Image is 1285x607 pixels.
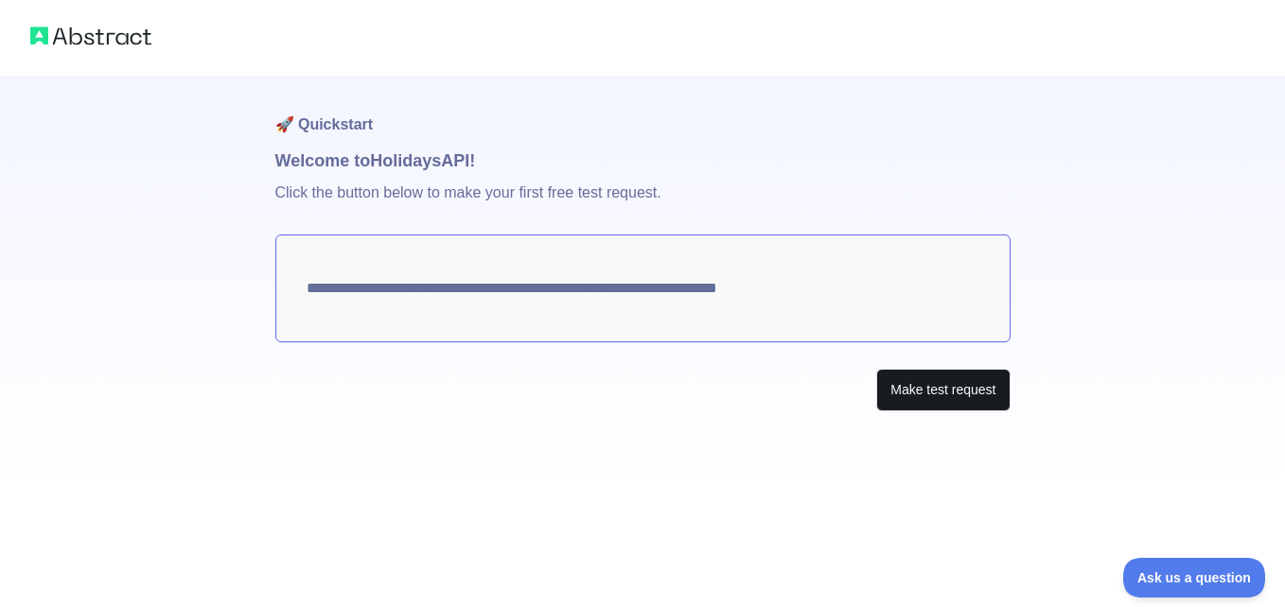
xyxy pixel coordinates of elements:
[275,147,1011,174] h1: Welcome to Holidays API!
[275,76,1011,147] h1: 🚀 Quickstart
[876,369,1010,411] button: Make test request
[30,23,151,49] img: Abstract logo
[1123,558,1266,598] iframe: Toggle Customer Support
[275,174,1011,234] p: Click the button below to make your first free test request.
